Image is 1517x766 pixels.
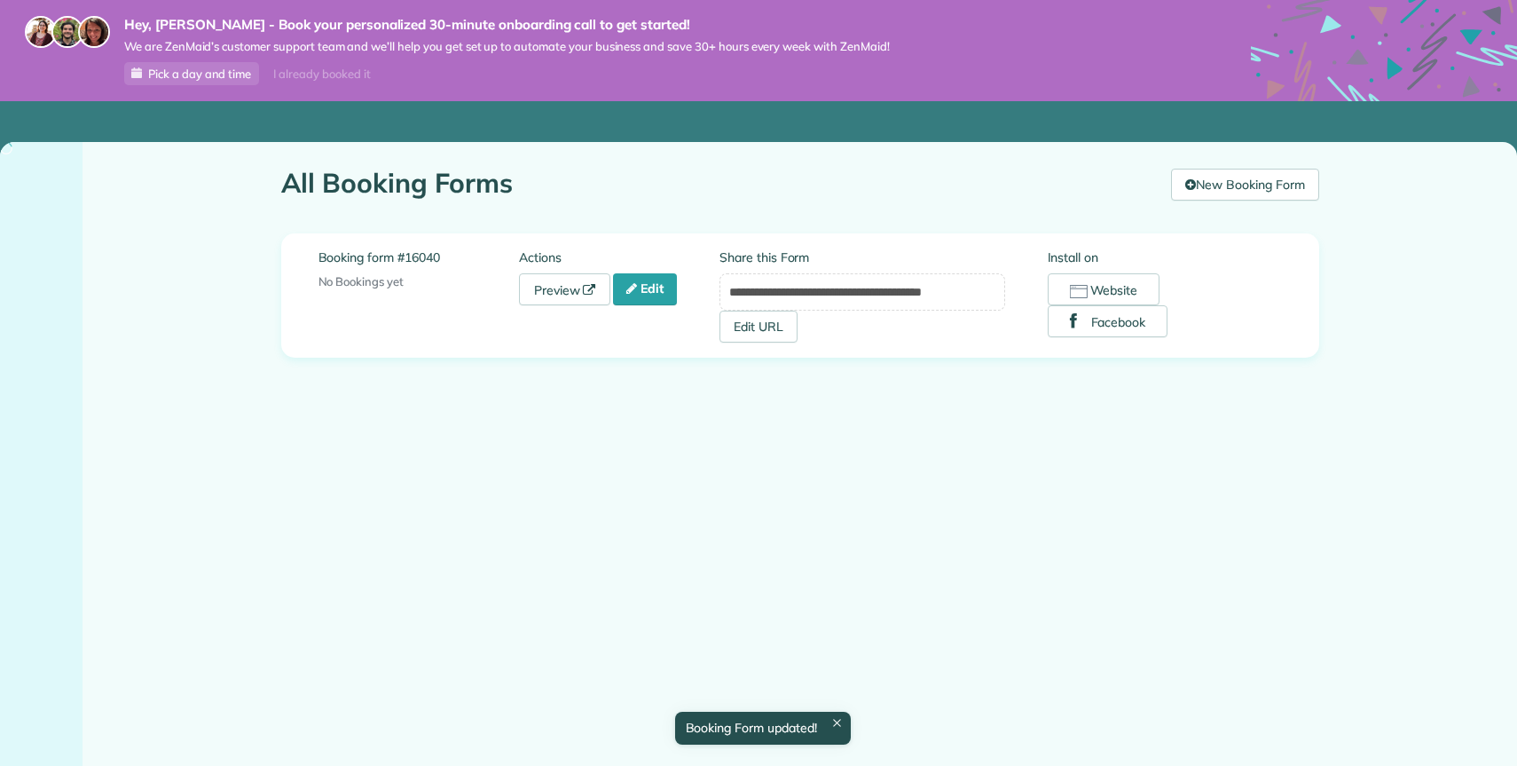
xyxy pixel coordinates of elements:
button: Facebook [1048,305,1168,337]
label: Install on [1048,249,1282,266]
label: Share this Form [719,249,1005,266]
a: Pick a day and time [124,62,259,85]
button: Website [1048,273,1160,305]
img: jorge-587dff0eeaa6aab1f244e6dc62b8924c3b6ad411094392a53c71c6c4a576187d.jpg [51,16,83,48]
strong: Hey, [PERSON_NAME] - Book your personalized 30-minute onboarding call to get started! [124,16,890,34]
a: New Booking Form [1171,169,1318,201]
label: Actions [519,249,719,266]
span: Pick a day and time [148,67,251,81]
span: We are ZenMaid’s customer support team and we’ll help you get set up to automate your business an... [124,39,890,54]
label: Booking form #16040 [318,249,519,266]
span: No Bookings yet [318,274,404,288]
div: Booking Form updated! [674,712,850,745]
img: michelle-19f622bdf1676172e81f8f8fba1fb50e276960ebfe0243fe18214015130c80e4.jpg [78,16,110,48]
a: Edit URL [719,311,798,343]
a: Edit [613,273,677,305]
div: I already booked it [263,63,381,85]
a: Preview [519,273,611,305]
h1: All Booking Forms [281,169,1159,198]
img: maria-72a9807cf96188c08ef61303f053569d2e2a8a1cde33d635c8a3ac13582a053d.jpg [25,16,57,48]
